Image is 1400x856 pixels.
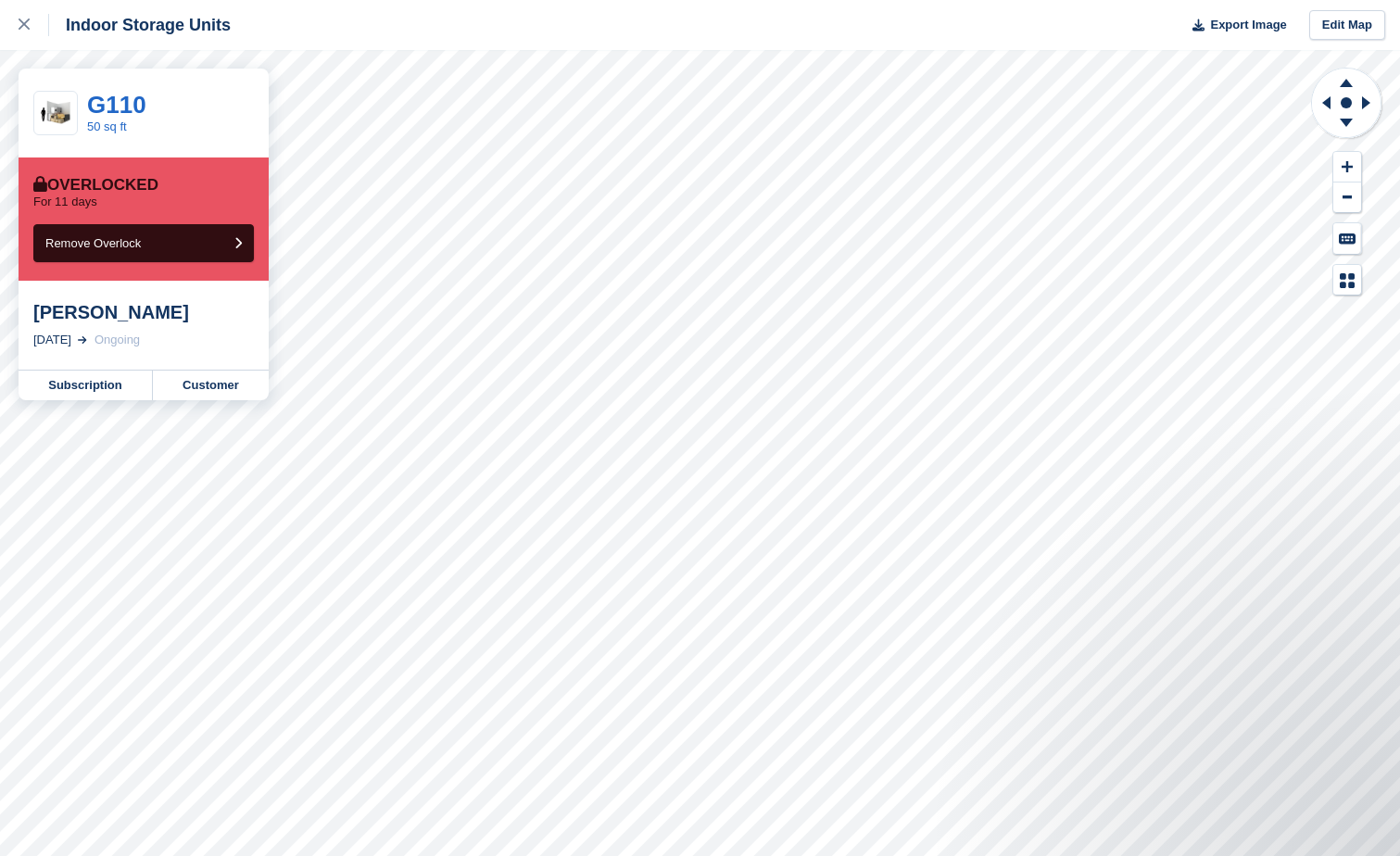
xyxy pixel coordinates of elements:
img: arrow-right-light-icn-cde0832a797a2874e46488d9cf13f60e5c3a73dbe684e267c42b8395dfbc2abf.svg [78,336,87,344]
button: Keyboard Shortcuts [1333,223,1361,254]
div: Overlocked [33,176,158,195]
button: Zoom Out [1333,183,1361,213]
a: Edit Map [1309,10,1385,41]
a: Subscription [19,371,153,400]
button: Remove Overlock [33,224,254,262]
div: Ongoing [95,331,140,349]
p: For 11 days [33,195,97,209]
span: Export Image [1210,16,1286,34]
a: Customer [153,371,269,400]
a: 50 sq ft [87,120,127,133]
div: Indoor Storage Units [49,14,231,36]
img: 50-sqft-unit.jpg [34,97,77,130]
a: G110 [87,91,146,119]
button: Zoom In [1333,152,1361,183]
button: Map Legend [1333,265,1361,296]
span: Remove Overlock [45,236,141,250]
button: Export Image [1181,10,1287,41]
div: [PERSON_NAME] [33,301,254,323]
div: [DATE] [33,331,71,349]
